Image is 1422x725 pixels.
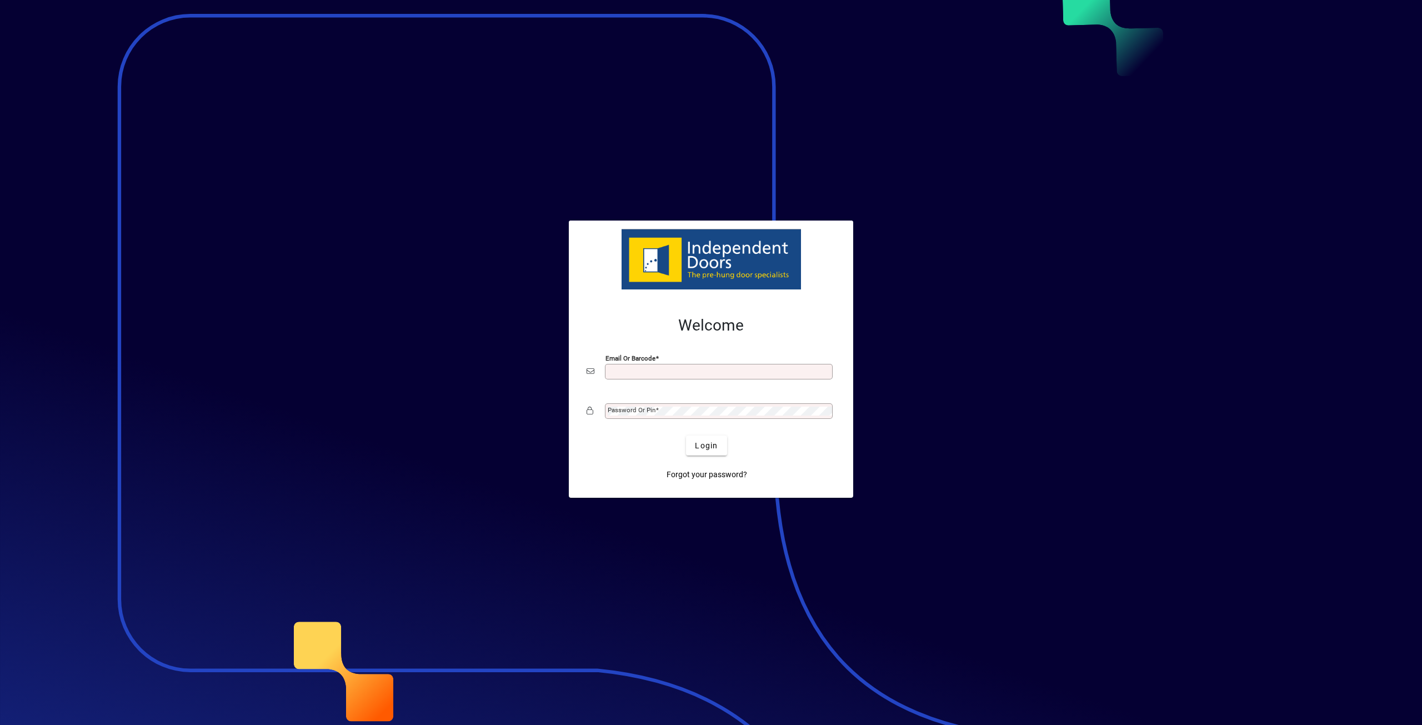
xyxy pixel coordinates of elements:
mat-label: Email or Barcode [605,354,655,362]
button: Login [686,436,727,456]
mat-label: Password or Pin [608,406,655,414]
span: Forgot your password? [667,469,747,481]
h2: Welcome [587,316,835,335]
span: Login [695,440,718,452]
a: Forgot your password? [662,464,752,484]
